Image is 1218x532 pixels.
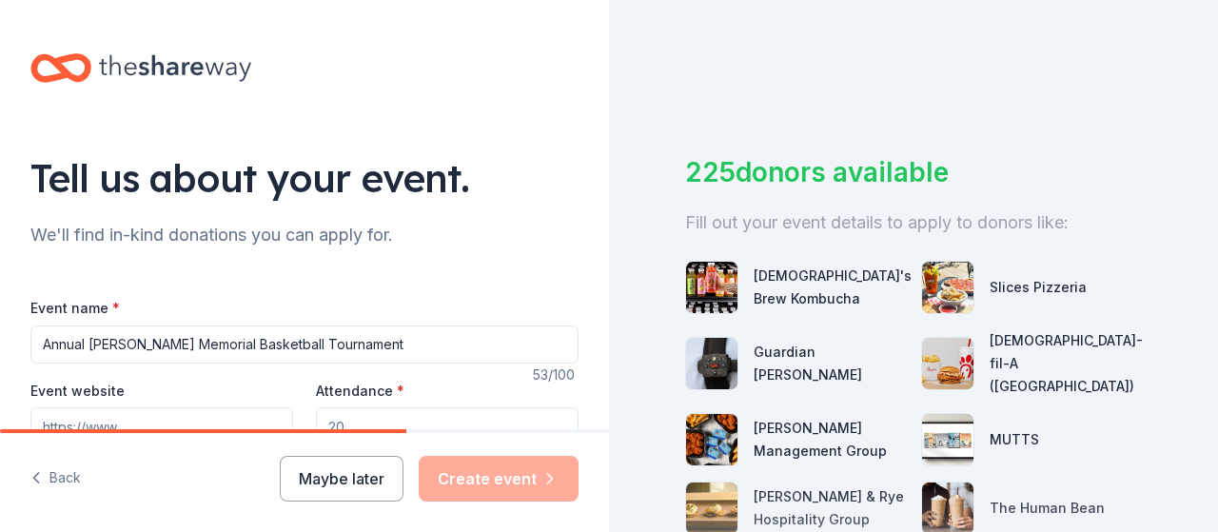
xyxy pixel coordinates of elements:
[685,207,1142,238] div: Fill out your event details to apply to donors like:
[922,414,973,465] img: photo for MUTTS
[990,276,1087,299] div: Slices Pizzeria
[686,262,737,313] img: photo for Buddha's Brew Kombucha
[316,382,404,401] label: Attendance
[990,428,1039,451] div: MUTTS
[30,325,579,364] input: Spring Fundraiser
[30,220,579,250] div: We'll find in-kind donations you can apply for.
[922,262,973,313] img: photo for Slices Pizzeria
[686,414,737,465] img: photo for Avants Management Group
[685,152,1142,192] div: 225 donors available
[686,338,737,389] img: photo for Guardian Angel Device
[30,382,125,401] label: Event website
[754,341,906,386] div: Guardian [PERSON_NAME]
[533,364,579,386] div: 53 /100
[990,329,1143,398] div: [DEMOGRAPHIC_DATA]-fil-A ([GEOGRAPHIC_DATA])
[754,417,906,463] div: [PERSON_NAME] Management Group
[30,151,579,205] div: Tell us about your event.
[30,459,81,499] button: Back
[922,338,973,389] img: photo for Chick-fil-A (Austin)
[754,265,912,310] div: [DEMOGRAPHIC_DATA]'s Brew Kombucha
[316,407,579,445] input: 20
[30,299,120,318] label: Event name
[30,407,293,445] input: https://www...
[280,456,403,502] button: Maybe later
